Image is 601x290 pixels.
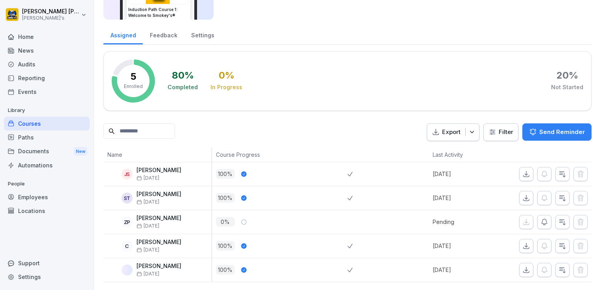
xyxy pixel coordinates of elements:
p: [DATE] [433,242,496,250]
a: Settings [4,270,90,284]
p: [PERSON_NAME] [136,239,181,246]
p: 100 % [216,241,235,251]
span: [DATE] [136,247,159,253]
a: News [4,44,90,57]
p: 5 [131,72,136,81]
div: C [122,240,133,251]
p: Send Reminder [539,128,585,136]
p: [DATE] [433,170,496,178]
a: Employees [4,190,90,204]
p: Last Activity [433,151,492,159]
div: In Progress [210,83,242,91]
button: Filter [484,124,518,141]
p: [DATE] [433,266,496,274]
span: [DATE] [136,175,159,181]
div: New [74,147,87,156]
div: Not Started [551,83,583,91]
p: [PERSON_NAME] [136,167,181,174]
a: Audits [4,57,90,71]
p: 100 % [216,265,235,275]
div: ST [122,193,133,204]
div: 80 % [172,71,194,80]
a: Home [4,30,90,44]
span: [DATE] [136,199,159,205]
div: JS [122,169,133,180]
img: yh0cojv2xn22yz3uaym3886b.png [122,264,133,275]
a: Courses [4,117,90,130]
a: Paths [4,130,90,144]
a: Assigned [103,24,143,44]
p: 0 % [216,217,235,227]
p: Name [107,151,208,159]
p: Pending [433,218,496,226]
p: 100 % [216,193,235,203]
div: 0 % [219,71,234,80]
a: Automations [4,158,90,172]
p: [PERSON_NAME] [136,263,181,270]
p: [PERSON_NAME] [136,191,181,198]
a: Events [4,85,90,99]
a: DocumentsNew [4,144,90,159]
p: People [4,178,90,190]
span: [DATE] [136,223,159,229]
div: Support [4,256,90,270]
p: Library [4,104,90,117]
p: [PERSON_NAME]'s [22,15,79,21]
p: [PERSON_NAME] [136,215,181,222]
a: Reporting [4,71,90,85]
a: Settings [184,24,221,44]
a: Feedback [143,24,184,44]
p: Export [442,128,461,137]
p: Enrolled [124,83,143,90]
div: Filter [489,128,513,136]
div: Completed [168,83,198,91]
a: Locations [4,204,90,218]
button: Send Reminder [522,123,592,141]
h3: Induction Path Course 1: Welcome to Smokey's® [128,7,189,18]
span: [DATE] [136,271,159,277]
p: Course Progress [216,151,344,159]
div: 20 % [557,71,578,80]
p: [DATE] [433,194,496,202]
div: ZP [122,217,133,228]
button: Export [427,123,479,141]
p: 100 % [216,169,235,179]
div: Documents [4,144,90,159]
p: [PERSON_NAME] [PERSON_NAME] [22,8,79,15]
